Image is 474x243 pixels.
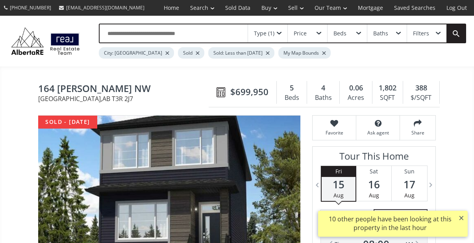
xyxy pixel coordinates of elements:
span: Aug [369,191,379,199]
span: $699,950 [230,86,268,98]
div: Sun [392,166,427,177]
div: 5 [281,83,303,93]
div: 10 other people have been looking at this property in the last hour [322,215,458,233]
h3: Tour This Home [320,151,428,166]
span: Favorite [317,129,352,136]
div: $/SQFT [407,92,435,104]
div: sold - [DATE] [38,116,97,129]
div: Filters [413,31,429,36]
span: 15 [322,179,355,190]
div: 4 [311,83,335,93]
div: SQFT [376,92,399,104]
div: Beds [281,92,303,104]
button: × [455,211,468,225]
span: Share [404,129,431,136]
span: 17 [392,179,427,190]
div: 388 [407,83,435,93]
span: [PHONE_NUMBER] [10,4,51,11]
div: Fri [322,166,355,177]
span: 164 Annette Villas NW [38,83,213,96]
span: 16 [356,179,391,190]
span: [EMAIL_ADDRESS][DOMAIN_NAME] [66,4,144,11]
div: Type (1) [254,31,274,36]
div: Beds [333,31,346,36]
div: Price [294,31,307,36]
a: [EMAIL_ADDRESS][DOMAIN_NAME] [55,0,148,15]
div: 0.06 [344,83,368,93]
span: [GEOGRAPHIC_DATA] , AB T3R 2J7 [38,96,213,102]
div: City: [GEOGRAPHIC_DATA] [99,47,174,59]
span: Aug [333,191,344,199]
span: Aug [404,191,415,199]
div: My Map Bounds [278,47,331,59]
img: Logo [8,26,83,57]
span: 1,802 [379,83,396,93]
div: Baths [373,31,388,36]
span: Ask agent [360,129,396,136]
div: Acres [344,92,368,104]
div: Baths [311,92,335,104]
div: Sold: Less than [DATE] [208,47,274,59]
div: Sat [356,166,391,177]
div: Sold [178,47,204,59]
